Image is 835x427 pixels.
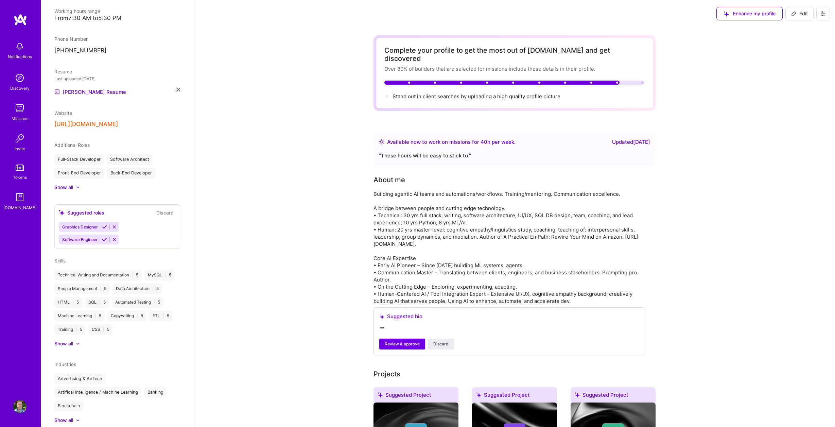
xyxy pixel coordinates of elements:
[13,71,27,85] img: discovery
[54,270,142,280] div: Technical Writing and Documentation 5
[62,237,98,242] span: Software Engineer
[54,400,83,411] div: Blockchain
[433,341,449,347] span: Discard
[384,65,645,72] div: Over 80% of builders that are selected for missions include these details in their profile.
[112,237,117,242] i: Reject
[54,387,141,398] div: Artifical Intelligence / Machine Learning
[472,387,557,405] div: Suggested Project
[54,47,180,55] p: [PHONE_NUMBER]
[385,341,420,347] span: Review & approve
[88,324,113,335] div: CSS 5
[54,89,60,95] img: Resume
[373,369,400,379] div: Projects
[13,190,27,204] img: guide book
[107,310,146,321] div: Copywriting 5
[54,258,66,263] span: Skills
[76,327,77,332] span: |
[54,361,76,367] span: Industries
[176,88,180,91] i: icon Close
[72,300,74,305] span: |
[99,300,101,305] span: |
[137,313,138,319] span: |
[59,209,104,216] div: Suggested roles
[102,237,107,242] i: Accept
[612,138,650,146] div: Updated [DATE]
[95,313,96,319] span: |
[481,139,487,145] span: 40
[571,387,656,405] div: Suggested Project
[13,132,27,145] img: Invite
[163,313,164,319] span: |
[107,168,155,178] div: Back-End Developer
[16,165,24,171] img: tokens
[54,310,105,321] div: Machine Learning 5
[112,283,162,294] div: Data Architecture 5
[54,283,110,294] div: People Management 5
[373,175,405,185] div: About me
[144,270,175,280] div: MySQL 5
[132,272,133,278] span: |
[54,373,106,384] div: Advertising & AdTech
[13,39,27,53] img: bell
[387,138,516,146] div: Available now to work on missions for h per week .
[8,53,32,60] div: Notifications
[54,184,73,191] div: Show all
[384,46,645,63] div: Complete your profile to get the most out of [DOMAIN_NAME] and get discovered
[85,297,109,308] div: SQL 5
[54,8,100,14] span: Working hours range
[379,313,640,320] div: Suggested bio
[11,400,28,413] a: User Avatar
[785,7,814,20] button: Edit
[54,88,126,96] a: [PERSON_NAME] Resume
[54,340,73,347] div: Show all
[54,69,72,74] span: Resume
[13,101,27,115] img: teamwork
[54,36,88,42] span: Phone Number
[62,224,98,229] span: Graphics Designer
[107,154,153,165] div: Software Architect
[152,286,154,291] span: |
[54,154,104,165] div: Full-Stack Developer
[791,10,808,17] span: Edit
[54,110,72,116] span: Website
[379,339,425,349] button: Review & approve
[154,300,155,305] span: |
[373,175,405,185] div: Tell us a little about yourself
[154,209,176,217] button: Discard
[54,15,180,22] div: From 7:30 AM to 5:30 PM
[575,392,580,397] i: icon SuggestedTeams
[54,417,73,424] div: Show all
[379,139,384,144] img: Availability
[373,190,645,305] div: Building agentic AI teams and automations/workflows. Training/mentoring. Communication excellence...
[3,204,36,211] div: [DOMAIN_NAME]
[10,85,30,92] div: Discovery
[102,224,107,229] i: Accept
[15,145,25,152] div: Invite
[149,310,173,321] div: ETL 5
[13,174,27,181] div: Tokens
[112,297,163,308] div: Automated Testing 5
[54,75,180,82] div: Last uploaded: [DATE]
[165,272,166,278] span: |
[428,339,454,349] button: Discard
[112,224,117,229] i: Reject
[54,324,86,335] div: Training 5
[379,314,384,319] i: icon SuggestedTeams
[59,210,65,216] i: icon SuggestedTeams
[100,286,101,291] span: |
[379,152,650,160] div: “ These hours will be easy to stick to. ”
[12,115,28,122] div: Missions
[54,121,118,128] button: [URL][DOMAIN_NAME]
[373,387,458,405] div: Suggested Project
[54,168,104,178] div: Front-End Developer
[14,14,27,26] img: logo
[476,392,481,397] i: icon SuggestedTeams
[54,297,82,308] div: HTML 5
[144,387,167,398] div: Banking
[378,392,383,397] i: icon SuggestedTeams
[13,400,27,413] img: User Avatar
[103,327,104,332] span: |
[54,142,90,148] span: Additional Roles
[379,325,640,333] div: " "
[393,93,560,100] div: Stand out in client searches by uploading a high quality profile picture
